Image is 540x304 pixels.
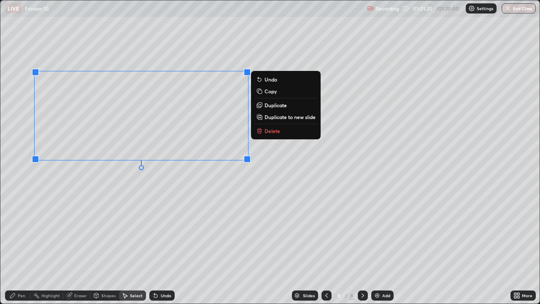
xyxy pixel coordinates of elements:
button: Delete [254,126,317,136]
button: Duplicate to new slide [254,112,317,122]
div: Undo [161,293,171,298]
div: Pen [18,293,25,298]
button: Copy [254,86,317,96]
p: Copy [265,88,277,95]
div: Shapes [101,293,116,298]
p: Undo [265,76,277,83]
button: Undo [254,74,317,84]
p: Friction 10 [25,5,49,12]
img: end-class-cross [505,5,511,12]
p: Recording [375,5,399,12]
div: More [522,293,532,298]
div: Highlight [41,293,60,298]
img: add-slide-button [374,292,381,299]
p: Duplicate to new slide [265,114,316,120]
img: class-settings-icons [468,5,475,12]
div: Slides [303,293,315,298]
p: Delete [265,128,280,134]
p: LIVE [8,5,19,12]
div: Select [130,293,143,298]
div: Eraser [74,293,87,298]
p: Duplicate [265,102,287,109]
button: End Class [502,3,536,14]
div: Add [382,293,390,298]
div: 8 [349,292,354,299]
div: 8 [335,293,343,298]
img: recording.375f2c34.svg [367,5,374,12]
button: Duplicate [254,100,317,110]
p: Settings [477,6,493,11]
div: / [345,293,348,298]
